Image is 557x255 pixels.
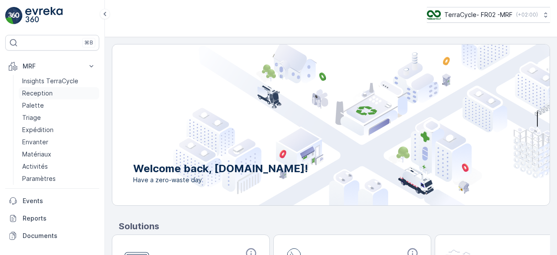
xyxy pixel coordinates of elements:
[427,10,441,20] img: terracycle.png
[22,77,78,85] p: Insights TerraCycle
[444,10,513,19] p: TerraCycle- FR02 -MRF
[22,101,44,110] p: Palette
[5,210,99,227] a: Reports
[22,174,56,183] p: Paramètres
[427,7,550,23] button: TerraCycle- FR02 -MRF(+02:00)
[5,7,23,24] img: logo
[25,7,63,24] img: logo_light-DOdMpM7g.png
[5,192,99,210] a: Events
[5,227,99,245] a: Documents
[5,58,99,75] button: MRF
[22,150,51,159] p: Matériaux
[19,87,99,99] a: Reception
[19,173,99,185] a: Paramètres
[19,75,99,87] a: Insights TerraCycle
[173,44,550,205] img: city illustration
[19,112,99,124] a: Triage
[22,138,48,146] p: Envanter
[22,89,53,98] p: Reception
[19,99,99,112] a: Palette
[22,162,48,171] p: Activités
[84,39,93,46] p: ⌘B
[19,124,99,136] a: Expédition
[23,62,82,71] p: MRF
[19,160,99,173] a: Activités
[23,197,96,205] p: Events
[133,176,308,184] span: Have a zero-waste day
[19,148,99,160] a: Matériaux
[19,136,99,148] a: Envanter
[22,113,41,122] p: Triage
[516,11,538,18] p: ( +02:00 )
[22,126,54,134] p: Expédition
[119,220,550,233] p: Solutions
[23,214,96,223] p: Reports
[23,231,96,240] p: Documents
[133,162,308,176] p: Welcome back, [DOMAIN_NAME]!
